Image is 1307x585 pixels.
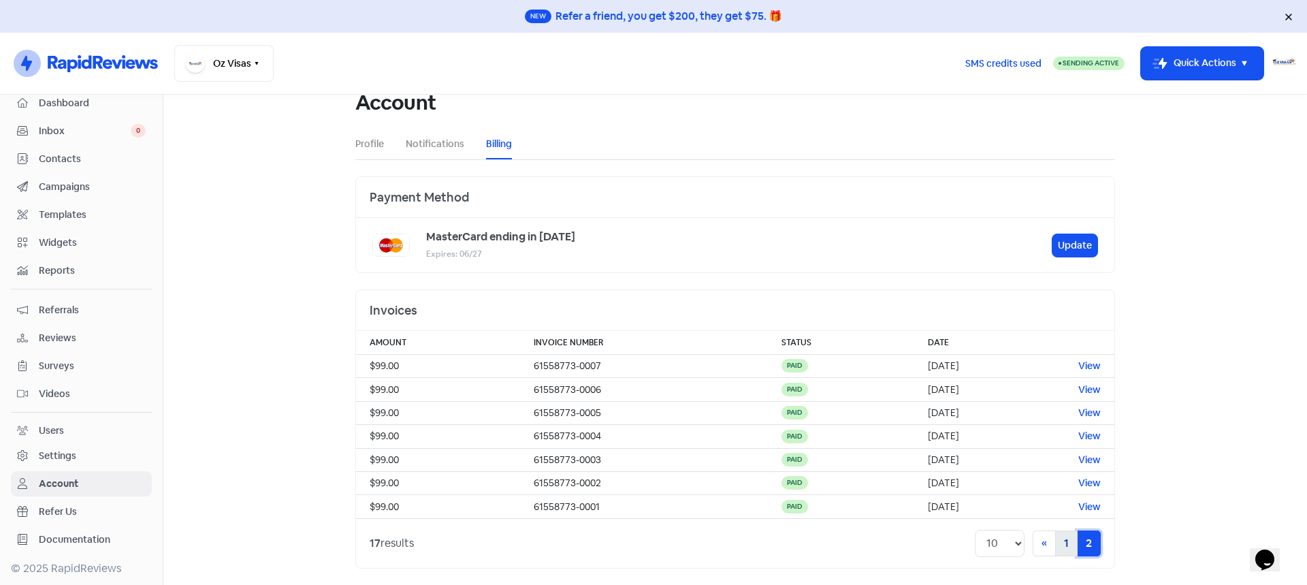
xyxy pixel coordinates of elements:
[39,236,146,250] span: Widgets
[1053,55,1125,72] a: Sending Active
[914,495,1065,518] td: [DATE]
[370,535,414,552] div: results
[781,500,808,513] div: paid
[520,331,768,355] th: Invoice Number
[39,477,78,491] div: Account
[11,499,152,524] a: Refer Us
[39,331,146,345] span: Reviews
[914,331,1065,355] th: Date
[1078,477,1101,489] a: View
[356,355,520,378] td: $99.00
[356,425,520,448] td: $99.00
[39,180,146,194] span: Campaigns
[39,264,146,278] span: Reports
[356,290,1114,331] div: Invoices
[11,527,152,552] a: Documentation
[355,137,384,151] a: Profile
[1078,430,1101,442] a: View
[355,81,436,125] h1: Account
[520,355,768,378] td: 61558773-0007
[781,406,808,420] div: paid
[426,248,482,261] small: Expires: 06/27
[781,430,808,443] div: paid
[520,378,768,401] td: 61558773-0006
[781,383,808,396] div: paid
[768,331,914,355] th: Status
[914,355,1065,378] td: [DATE]
[1250,531,1293,571] iframe: chat widget
[1141,47,1263,80] button: Quick Actions
[39,303,146,317] span: Referrals
[1078,454,1101,466] a: View
[356,401,520,424] td: $99.00
[39,96,146,110] span: Dashboard
[914,401,1065,424] td: [DATE]
[1272,51,1296,76] img: User
[520,448,768,471] td: 61558773-0003
[11,230,152,255] a: Widgets
[520,401,768,424] td: 61558773-0005
[1078,360,1101,372] a: View
[1063,59,1119,67] span: Sending Active
[131,124,146,138] span: 0
[356,177,1114,218] div: Payment Method
[914,378,1065,401] td: [DATE]
[781,453,808,467] div: paid
[11,146,152,172] a: Contacts
[520,471,768,494] td: 61558773-0002
[11,202,152,227] a: Templates
[1055,531,1078,556] a: 1
[11,326,152,351] a: Reviews
[11,91,152,116] a: Dashboard
[39,533,146,547] span: Documentation
[39,208,146,222] span: Templates
[1078,383,1101,396] a: View
[11,258,152,283] a: Reports
[356,378,520,401] td: $99.00
[914,471,1065,494] td: [DATE]
[39,359,146,373] span: Surveys
[11,353,152,379] a: Surveys
[965,57,1042,71] span: SMS credits used
[11,471,152,496] a: Account
[356,471,520,494] td: $99.00
[914,448,1065,471] td: [DATE]
[525,10,551,23] span: New
[1078,407,1101,419] a: View
[356,331,520,355] th: Amount
[11,174,152,200] a: Campaigns
[1078,501,1101,513] a: View
[1077,531,1101,556] a: 2
[39,424,64,438] div: Users
[520,425,768,448] td: 61558773-0004
[555,8,782,25] div: Refer a friend, you get $200, they get $75. 🎁
[39,387,146,401] span: Videos
[1033,531,1056,556] a: Previous
[174,45,274,82] button: Oz Visas
[914,425,1065,448] td: [DATE]
[426,230,575,244] b: MasterCard ending in [DATE]
[39,449,76,463] div: Settings
[39,152,146,166] span: Contacts
[486,137,512,151] a: Billing
[781,476,808,490] div: paid
[11,298,152,323] a: Referrals
[11,443,152,469] a: Settings
[954,55,1053,69] a: SMS credits used
[11,381,152,407] a: Videos
[781,359,808,373] div: paid
[11,118,152,144] a: Inbox 0
[356,495,520,518] td: $99.00
[11,418,152,443] a: Users
[11,560,152,577] div: © 2025 RapidReviews
[1042,536,1047,550] span: «
[356,448,520,471] td: $99.00
[39,505,146,519] span: Refer Us
[520,495,768,518] td: 61558773-0001
[406,137,464,151] a: Notifications
[39,124,131,138] span: Inbox
[1052,234,1098,257] button: Update
[370,536,381,550] strong: 17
